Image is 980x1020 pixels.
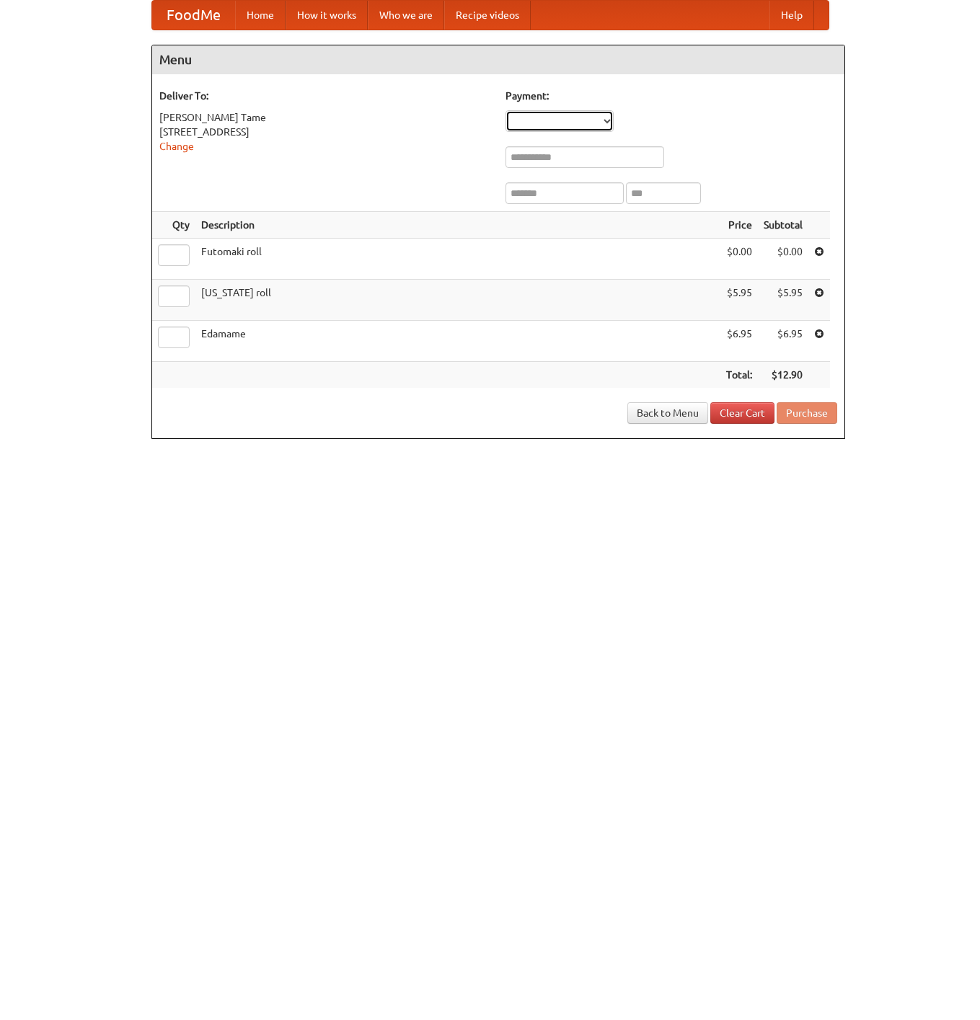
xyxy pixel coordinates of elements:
a: FoodMe [152,1,235,30]
h5: Deliver To: [159,89,491,103]
th: $12.90 [758,362,808,389]
div: [STREET_ADDRESS] [159,125,491,139]
td: $6.95 [758,321,808,362]
a: Change [159,141,194,152]
th: Subtotal [758,212,808,239]
th: Total: [720,362,758,389]
td: $5.95 [758,280,808,321]
h5: Payment: [506,89,837,103]
a: Home [235,1,286,30]
h4: Menu [152,45,844,74]
td: $0.00 [720,239,758,280]
td: [US_STATE] roll [195,280,720,321]
th: Qty [152,212,195,239]
th: Description [195,212,720,239]
a: Who we are [368,1,444,30]
td: $6.95 [720,321,758,362]
a: Clear Cart [710,402,774,424]
td: $0.00 [758,239,808,280]
div: [PERSON_NAME] Tame [159,110,491,125]
a: Help [769,1,814,30]
td: $5.95 [720,280,758,321]
td: Futomaki roll [195,239,720,280]
a: Back to Menu [627,402,708,424]
th: Price [720,212,758,239]
a: How it works [286,1,368,30]
button: Purchase [777,402,837,424]
td: Edamame [195,321,720,362]
a: Recipe videos [444,1,531,30]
